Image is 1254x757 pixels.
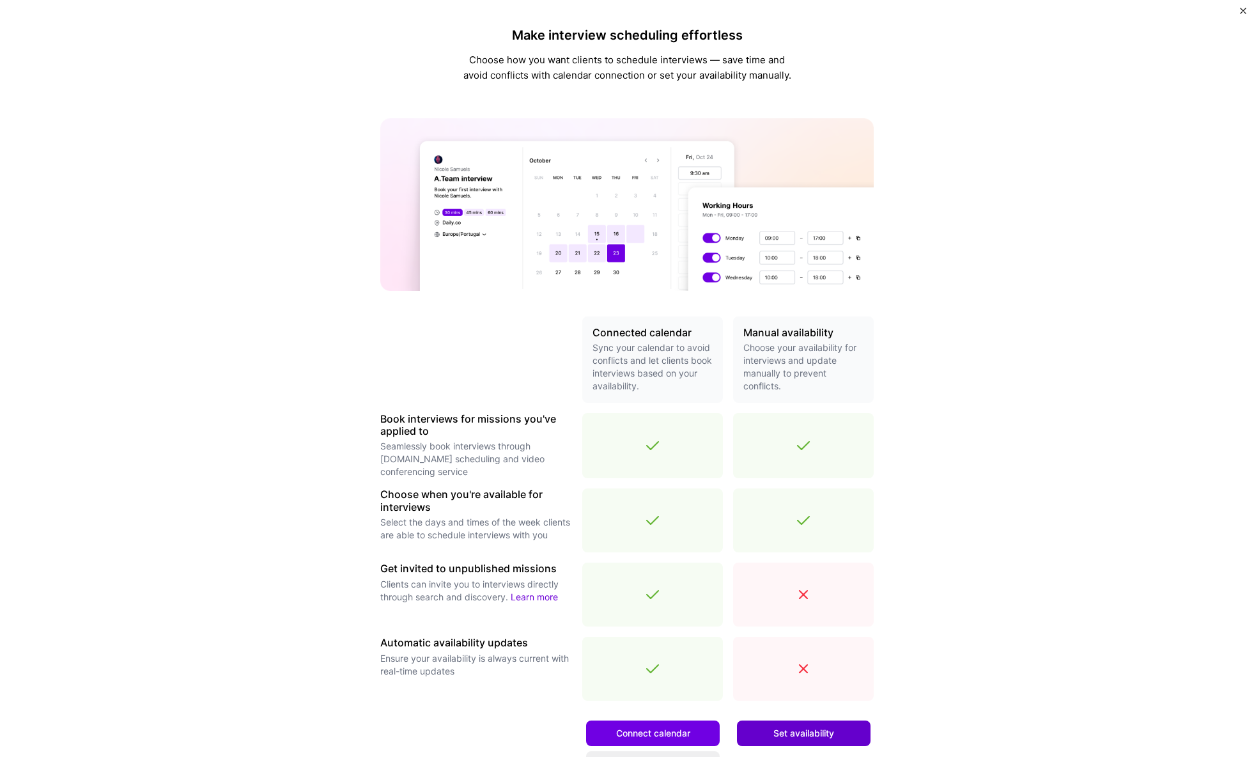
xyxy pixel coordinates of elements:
[461,52,793,83] p: Choose how you want clients to schedule interviews — save time and avoid conflicts with calendar ...
[737,721,871,746] button: Set availability
[616,727,690,740] span: Connect calendar
[592,341,713,393] p: Sync your calendar to avoid conflicts and let clients book interviews based on your availability.
[461,27,793,43] h4: Make interview scheduling effortless
[1240,8,1246,21] button: Close
[380,516,572,542] p: Select the days and times of the week clients are able to schedule interviews with you
[380,413,572,437] h3: Book interviews for missions you've applied to
[380,488,572,513] h3: Choose when you're available for interviews
[592,327,713,339] h3: Connected calendar
[743,327,863,339] h3: Manual availability
[380,118,874,291] img: A.Team calendar banner
[743,341,863,393] p: Choose your availability for interviews and update manually to prevent conflicts.
[380,637,572,649] h3: Automatic availability updates
[380,652,572,678] p: Ensure your availability is always current with real-time updates
[773,727,834,740] span: Set availability
[511,591,558,602] a: Learn more
[380,578,572,604] p: Clients can invite you to interviews directly through search and discovery.
[380,440,572,478] p: Seamlessly book interviews through [DOMAIN_NAME] scheduling and video conferencing service
[586,721,720,746] button: Connect calendar
[380,563,572,575] h3: Get invited to unpublished missions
